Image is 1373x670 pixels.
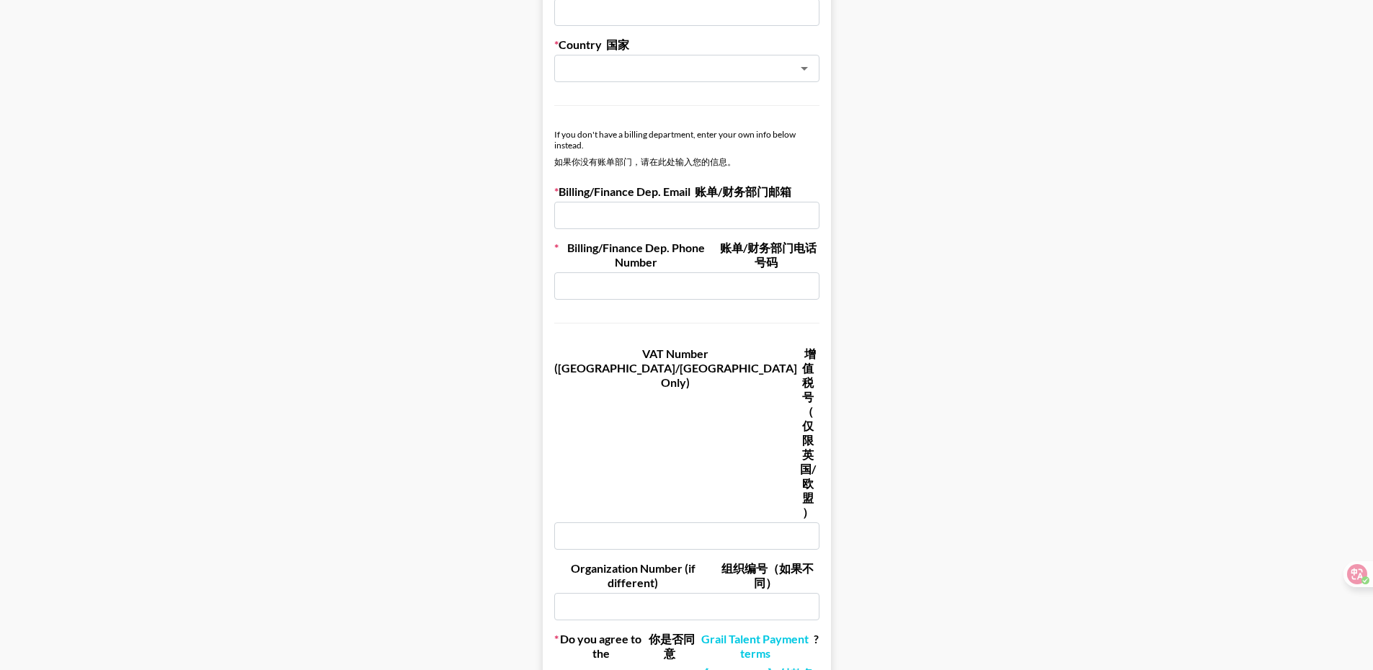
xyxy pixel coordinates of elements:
button: Open [794,58,814,79]
div: If you don't have a billing department, enter your own info below instead. [554,129,819,173]
font: 如果你没有账单部门，请在此处输入您的信息。 [554,156,736,167]
label: Billing/Finance Dep. Email [554,184,819,199]
font: 账单/财务部门电话号码 [720,241,817,269]
font: 账单/财务部门邮箱 [695,184,791,198]
label: Country [554,37,819,52]
label: Billing/Finance Dep. Phone Number [554,241,819,269]
label: VAT Number ([GEOGRAPHIC_DATA]/[GEOGRAPHIC_DATA] Only) [554,347,819,519]
font: 你是否同意 [649,632,695,660]
label: Organization Number (if different) [554,561,819,590]
font: 国家 [606,37,629,51]
font: 组织编号（如果不同） [721,561,814,589]
font: 增值税号（仅限英国/欧盟） [800,347,816,519]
